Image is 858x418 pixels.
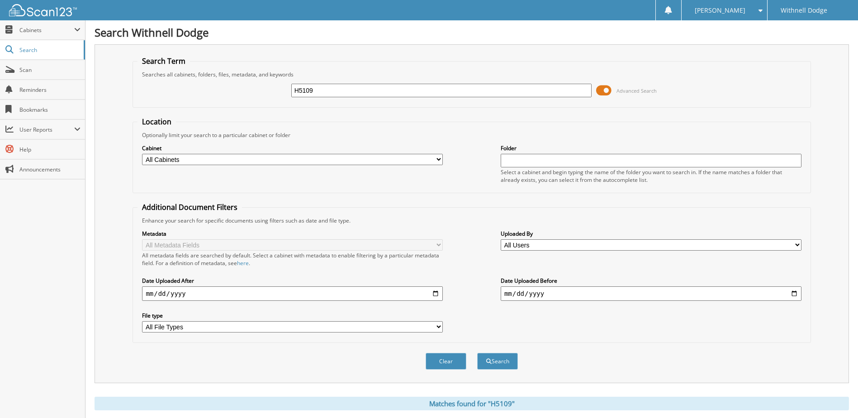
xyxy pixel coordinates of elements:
[501,286,801,301] input: end
[142,144,443,152] label: Cabinet
[137,56,190,66] legend: Search Term
[137,71,806,78] div: Searches all cabinets, folders, files, metadata, and keywords
[95,25,849,40] h1: Search Withnell Dodge
[137,131,806,139] div: Optionally limit your search to a particular cabinet or folder
[142,252,443,267] div: All metadata fields are searched by default. Select a cabinet with metadata to enable filtering b...
[501,230,801,237] label: Uploaded By
[237,259,249,267] a: here
[19,126,74,133] span: User Reports
[19,26,74,34] span: Cabinets
[142,277,443,285] label: Date Uploaded After
[19,66,81,74] span: Scan
[781,8,827,13] span: Withnell Dodge
[142,230,443,237] label: Metadata
[95,397,849,410] div: Matches found for "H5109"
[19,166,81,173] span: Announcements
[137,202,242,212] legend: Additional Document Filters
[501,144,801,152] label: Folder
[501,277,801,285] label: Date Uploaded Before
[616,87,657,94] span: Advanced Search
[19,146,81,153] span: Help
[19,106,81,114] span: Bookmarks
[142,312,443,319] label: File type
[501,168,801,184] div: Select a cabinet and begin typing the name of the folder you want to search in. If the name match...
[19,86,81,94] span: Reminders
[477,353,518,370] button: Search
[137,217,806,224] div: Enhance your search for specific documents using filters such as date and file type.
[19,46,79,54] span: Search
[9,4,77,16] img: scan123-logo-white.svg
[426,353,466,370] button: Clear
[142,286,443,301] input: start
[695,8,745,13] span: [PERSON_NAME]
[137,117,176,127] legend: Location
